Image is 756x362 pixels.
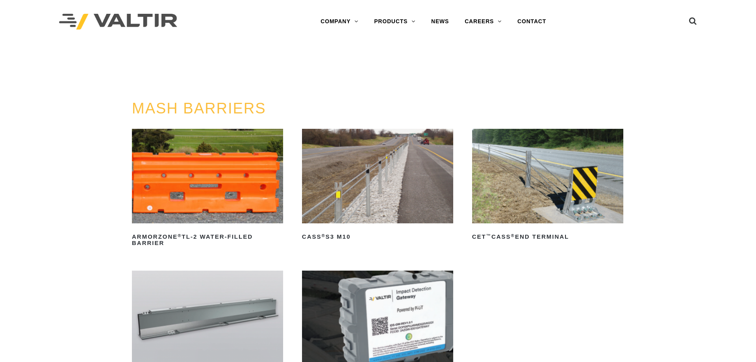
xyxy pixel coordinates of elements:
[178,233,182,238] sup: ®
[423,14,457,30] a: NEWS
[366,14,423,30] a: PRODUCTS
[59,14,177,30] img: Valtir
[472,129,623,243] a: CET™CASS®End Terminal
[302,230,453,243] h2: CASS S3 M10
[322,233,326,238] sup: ®
[472,230,623,243] h2: CET CASS End Terminal
[132,129,283,249] a: ArmorZone®TL-2 Water-Filled Barrier
[302,129,453,243] a: CASS®S3 M10
[132,100,266,117] a: MASH BARRIERS
[132,230,283,249] h2: ArmorZone TL-2 Water-Filled Barrier
[511,233,515,238] sup: ®
[510,14,554,30] a: CONTACT
[457,14,510,30] a: CAREERS
[486,233,491,238] sup: ™
[313,14,366,30] a: COMPANY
